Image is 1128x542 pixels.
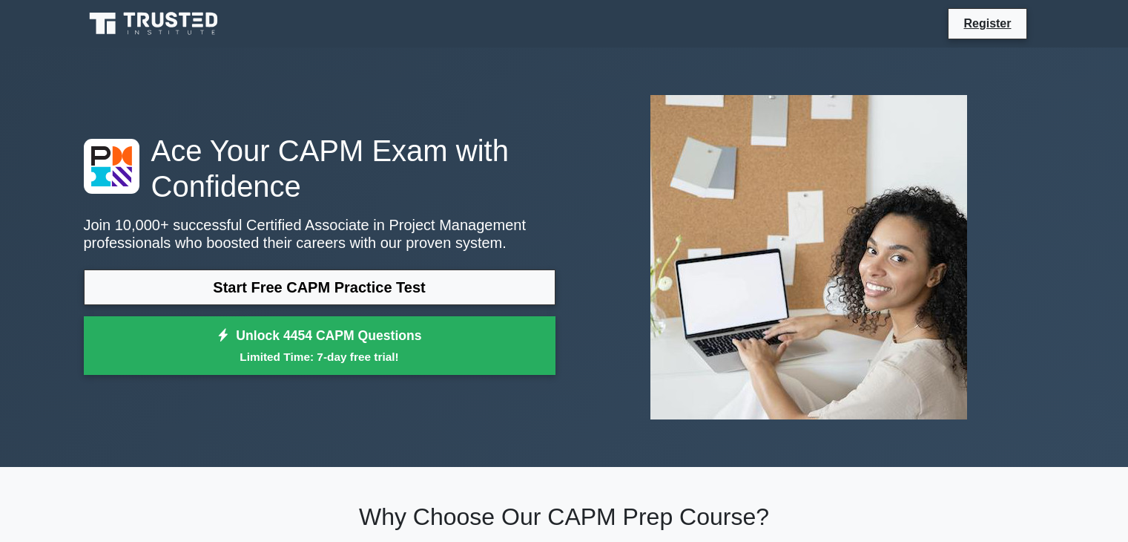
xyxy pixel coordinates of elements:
a: Unlock 4454 CAPM QuestionsLimited Time: 7-day free trial! [84,316,555,376]
p: Join 10,000+ successful Certified Associate in Project Management professionals who boosted their... [84,216,555,252]
a: Register [954,14,1020,33]
a: Start Free CAPM Practice Test [84,270,555,305]
h1: Ace Your CAPM Exam with Confidence [84,133,555,204]
h2: Why Choose Our CAPM Prep Course? [84,503,1045,531]
small: Limited Time: 7-day free trial! [102,348,537,365]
